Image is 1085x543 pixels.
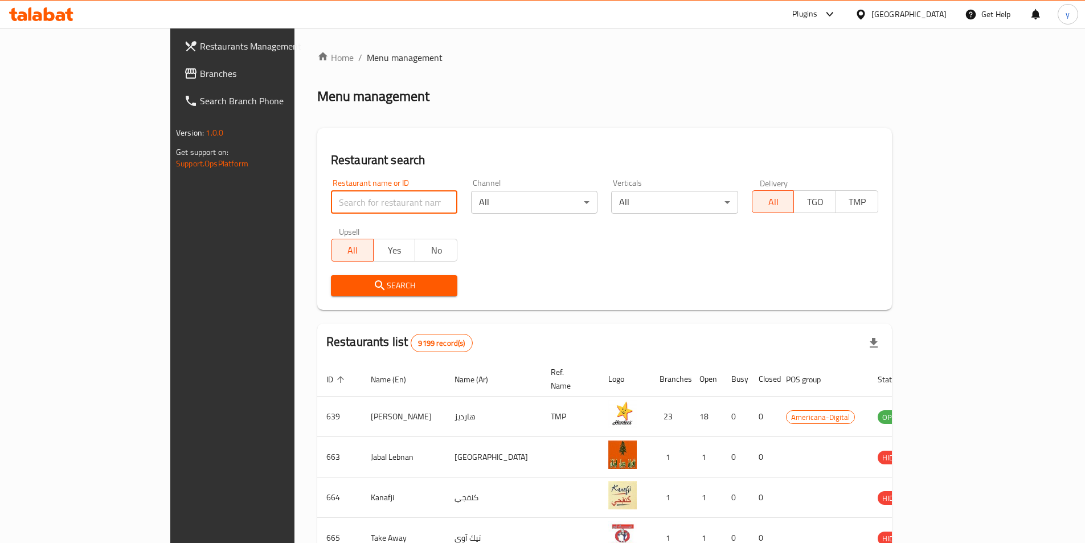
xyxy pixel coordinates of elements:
[878,492,912,505] span: HIDDEN
[371,373,421,386] span: Name (En)
[331,152,878,169] h2: Restaurant search
[750,477,777,518] td: 0
[317,87,429,105] h2: Menu management
[722,362,750,397] th: Busy
[750,437,777,477] td: 0
[871,8,947,21] div: [GEOGRAPHIC_DATA]
[471,191,597,214] div: All
[176,125,204,140] span: Version:
[362,477,445,518] td: Kanafji
[787,411,854,424] span: Americana-Digital
[752,190,795,213] button: All
[722,397,750,437] td: 0
[650,437,690,477] td: 1
[411,334,472,352] div: Total records count
[878,411,906,424] span: OPEN
[362,397,445,437] td: [PERSON_NAME]
[176,156,248,171] a: Support.OpsPlatform
[317,51,892,64] nav: breadcrumb
[331,275,457,296] button: Search
[650,397,690,437] td: 23
[411,338,472,349] span: 9199 record(s)
[362,437,445,477] td: Jabal Lebnan
[455,373,503,386] span: Name (Ar)
[339,227,360,235] label: Upsell
[786,373,836,386] span: POS group
[599,362,650,397] th: Logo
[650,477,690,518] td: 1
[445,397,542,437] td: هارديز
[175,87,351,115] a: Search Branch Phone
[326,373,348,386] span: ID
[792,7,817,21] div: Plugins
[608,440,637,469] img: Jabal Lebnan
[690,437,722,477] td: 1
[860,329,887,357] div: Export file
[542,397,599,437] td: TMP
[799,194,832,210] span: TGO
[760,179,788,187] label: Delivery
[690,397,722,437] td: 18
[878,451,912,464] span: HIDDEN
[331,239,374,262] button: All
[750,397,777,437] td: 0
[650,362,690,397] th: Branches
[200,39,342,53] span: Restaurants Management
[608,481,637,509] img: Kanafji
[445,477,542,518] td: كنفجي
[878,373,915,386] span: Status
[358,51,362,64] li: /
[206,125,223,140] span: 1.0.0
[378,242,411,259] span: Yes
[551,365,586,393] span: Ref. Name
[373,239,416,262] button: Yes
[1066,8,1070,21] span: y
[340,279,448,293] span: Search
[367,51,443,64] span: Menu management
[722,477,750,518] td: 0
[690,362,722,397] th: Open
[200,94,342,108] span: Search Branch Phone
[722,437,750,477] td: 0
[331,191,457,214] input: Search for restaurant name or ID..
[690,477,722,518] td: 1
[175,32,351,60] a: Restaurants Management
[175,60,351,87] a: Branches
[878,451,912,464] div: HIDDEN
[836,190,878,213] button: TMP
[757,194,790,210] span: All
[750,362,777,397] th: Closed
[326,333,473,352] h2: Restaurants list
[445,437,542,477] td: [GEOGRAPHIC_DATA]
[793,190,836,213] button: TGO
[841,194,874,210] span: TMP
[200,67,342,80] span: Branches
[420,242,453,259] span: No
[611,191,738,214] div: All
[608,400,637,428] img: Hardee's
[336,242,369,259] span: All
[415,239,457,262] button: No
[176,145,228,160] span: Get support on:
